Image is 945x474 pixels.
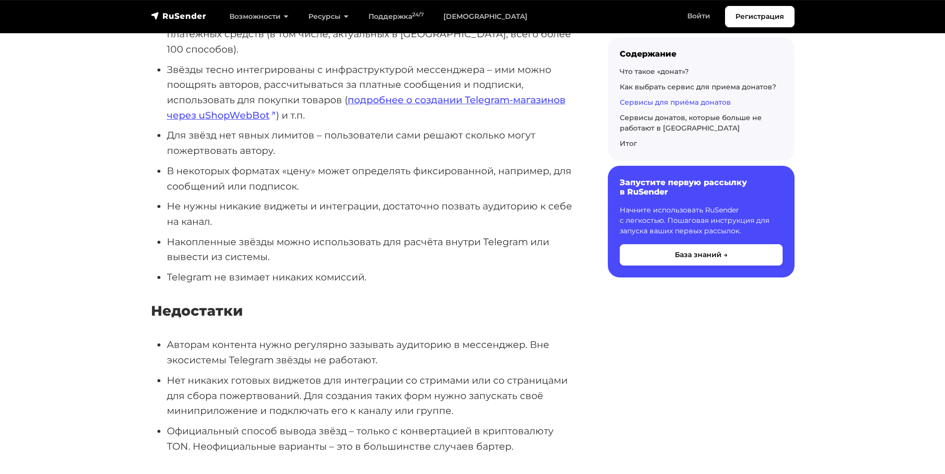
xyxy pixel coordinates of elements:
[608,166,795,277] a: Запустите первую рассылку в RuSender Начните использовать RuSender с легкостью. Пошаговая инструк...
[167,423,576,454] li: Официальный способ вывода звёзд – только с конвертацией в криптовалюту TON. Неофициальные вариант...
[167,373,576,418] li: Нет никаких готовых виджетов для интеграции со стримами или со страницами для сбора пожертвований...
[167,199,576,229] li: Не нужны никакие виджеты и интеграции, достаточно позвать аудиторию к себе на канал.
[219,6,298,27] a: Возможности
[151,11,207,21] img: RuSender
[359,6,434,27] a: Поддержка24/7
[620,49,783,59] div: Содержание
[298,6,359,27] a: Ресурсы
[620,98,731,107] a: Сервисы для приёма донатов
[167,270,576,285] li: Telegram не взимает никаких комиссий.
[434,6,537,27] a: [DEMOGRAPHIC_DATA]
[167,128,576,158] li: Для звёзд нет явных лимитов – пользователи сами решают сколько могут пожертвовать автору.
[167,337,576,367] li: Авторам контента нужно регулярно зазывать аудиторию в мессенджер. Вне экосистемы Telegram звёзды ...
[167,94,566,121] a: подробнее о создании Telegram-магазинов через uShopWebBot
[167,163,576,194] li: В некоторых форматах «цену» может определять фиксированной, например, для сообщений или подписок.
[677,6,720,26] a: Войти
[620,205,783,236] p: Начните использовать RuSender с легкостью. Пошаговая инструкция для запуска ваших первых рассылок.
[151,303,576,320] h4: Недостатки
[620,113,762,133] a: Сервисы донатов, которые больше не работают в [GEOGRAPHIC_DATA]
[620,82,776,91] a: Как выбрать сервис для приема донатов?
[620,67,689,76] a: Что такое «донат»?
[620,178,783,197] h6: Запустите первую рассылку в RuSender
[620,139,637,148] a: Итог
[167,234,576,265] li: Накопленные звёзды можно использовать для расчёта внутри Telegram или вывести из системы.
[167,62,576,123] li: Звёзды тесно интегрированы с инфраструктурой мессенджера – ими можно поощрять авторов, рассчитыва...
[725,6,795,27] a: Регистрация
[620,244,783,266] button: База знаний →
[412,11,424,18] sup: 24/7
